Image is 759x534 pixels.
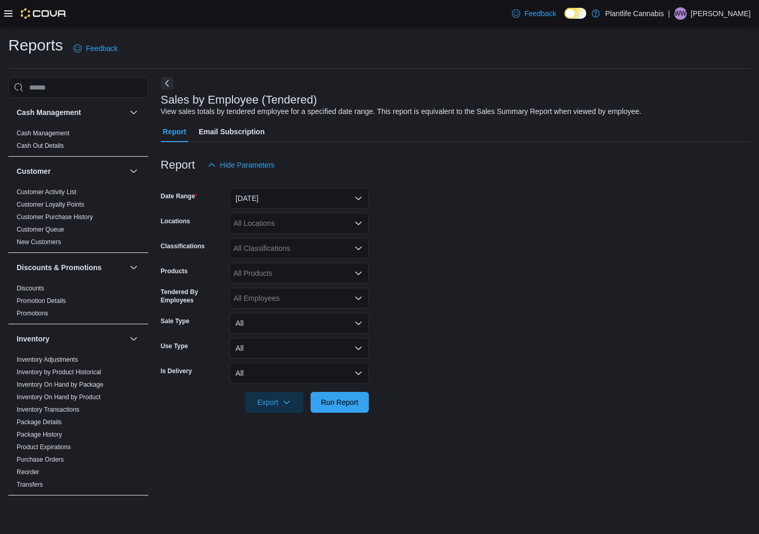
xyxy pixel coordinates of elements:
[245,392,303,413] button: Export
[17,188,76,196] a: Customer Activity List
[161,159,195,171] h3: Report
[605,7,664,20] p: Plantlife Cannabis
[17,355,78,364] span: Inventory Adjustments
[161,367,192,375] label: Is Delivery
[21,8,67,19] img: Cova
[199,121,265,142] span: Email Subscription
[691,7,751,20] p: [PERSON_NAME]
[17,380,104,389] span: Inventory On Hand by Package
[17,334,49,344] h3: Inventory
[127,165,140,177] button: Customer
[17,166,50,176] h3: Customer
[17,406,80,413] a: Inventory Transactions
[161,342,188,350] label: Use Type
[17,129,69,137] span: Cash Management
[17,142,64,150] span: Cash Out Details
[229,338,369,359] button: All
[8,35,63,56] h1: Reports
[17,430,62,439] span: Package History
[17,297,66,304] a: Promotion Details
[17,418,62,426] a: Package Details
[17,381,104,388] a: Inventory On Hand by Package
[17,213,93,221] a: Customer Purchase History
[17,200,84,209] span: Customer Loyalty Points
[354,219,363,227] button: Open list of options
[161,192,198,200] label: Date Range
[161,267,188,275] label: Products
[17,456,64,463] a: Purchase Orders
[668,7,670,20] p: |
[17,130,69,137] a: Cash Management
[161,77,173,90] button: Next
[161,288,225,304] label: Tendered By Employees
[17,334,125,344] button: Inventory
[127,333,140,345] button: Inventory
[86,43,118,54] span: Feedback
[564,8,586,19] input: Dark Mode
[17,238,61,246] a: New Customers
[675,7,687,20] span: WW
[8,186,148,252] div: Customer
[161,106,641,117] div: View sales totals by tendered employee for a specified date range. This report is equivalent to t...
[17,356,78,363] a: Inventory Adjustments
[17,405,80,414] span: Inventory Transactions
[203,155,279,175] button: Hide Parameters
[17,309,48,317] span: Promotions
[127,106,140,119] button: Cash Management
[17,455,64,464] span: Purchase Orders
[220,160,275,170] span: Hide Parameters
[17,107,81,118] h3: Cash Management
[17,468,39,476] a: Reorder
[17,481,43,488] a: Transfers
[17,393,100,401] a: Inventory On Hand by Product
[161,217,190,225] label: Locations
[17,310,48,317] a: Promotions
[17,262,101,273] h3: Discounts & Promotions
[17,480,43,489] span: Transfers
[229,363,369,384] button: All
[17,107,125,118] button: Cash Management
[354,269,363,277] button: Open list of options
[17,201,84,208] a: Customer Loyalty Points
[163,121,186,142] span: Report
[161,94,317,106] h3: Sales by Employee (Tendered)
[524,8,556,19] span: Feedback
[161,317,189,325] label: Sale Type
[17,262,125,273] button: Discounts & Promotions
[127,261,140,274] button: Discounts & Promotions
[17,225,64,234] span: Customer Queue
[17,368,101,376] a: Inventory by Product Historical
[17,142,64,149] a: Cash Out Details
[229,313,369,334] button: All
[508,3,560,24] a: Feedback
[8,282,148,324] div: Discounts & Promotions
[229,188,369,209] button: [DATE]
[17,285,44,292] a: Discounts
[17,443,71,451] a: Product Expirations
[17,431,62,438] a: Package History
[354,244,363,252] button: Open list of options
[321,397,358,408] span: Run Report
[311,392,369,413] button: Run Report
[8,127,148,156] div: Cash Management
[674,7,687,20] div: William White
[69,38,122,59] a: Feedback
[17,166,125,176] button: Customer
[161,242,205,250] label: Classifications
[251,392,297,413] span: Export
[354,294,363,302] button: Open list of options
[8,353,148,495] div: Inventory
[17,284,44,293] span: Discounts
[17,226,64,233] a: Customer Queue
[17,297,66,305] span: Promotion Details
